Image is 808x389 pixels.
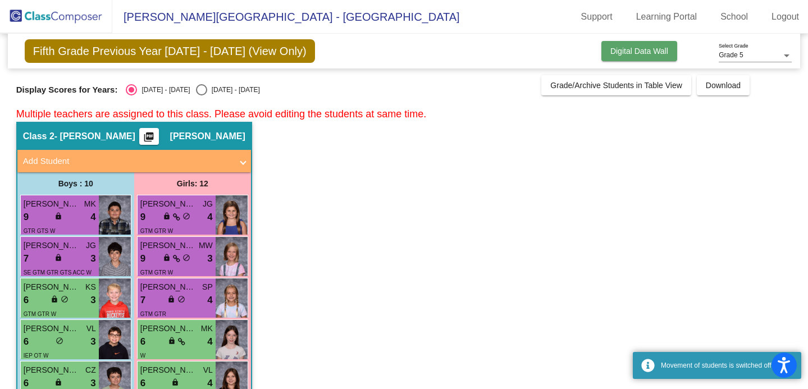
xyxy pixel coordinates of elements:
span: 3 [90,335,95,349]
span: VL [86,323,96,335]
mat-panel-title: Add Student [23,155,232,168]
span: [PERSON_NAME] [24,198,80,210]
span: Class 2 [23,131,54,142]
span: [PERSON_NAME] [170,131,245,142]
mat-expansion-panel-header: Add Student [17,150,251,172]
span: [PERSON_NAME] [140,364,197,376]
span: IEP OT W [24,353,49,359]
span: Download [706,81,741,90]
span: lock [163,212,171,220]
span: [PERSON_NAME] [140,198,197,210]
span: [PERSON_NAME] [140,240,197,251]
span: [PERSON_NAME] [24,240,80,251]
button: Download [697,75,750,95]
span: 3 [90,293,95,308]
span: lock [168,337,176,345]
span: lock [167,295,175,303]
div: Girls: 12 [134,172,251,195]
span: do_not_disturb_alt [182,212,190,220]
span: lock [51,295,58,303]
span: 4 [207,210,212,225]
span: SP [202,281,213,293]
span: 6 [24,335,29,349]
a: Support [572,8,622,26]
button: Grade/Archive Students in Table View [541,75,691,95]
span: GTM GTR W [24,311,56,317]
a: Learning Portal [627,8,706,26]
span: [PERSON_NAME] [24,364,80,376]
span: 9 [140,251,145,266]
span: MK [84,198,96,210]
span: 7 [140,293,145,308]
span: GTM GTR [140,311,166,317]
span: CZ [85,364,96,376]
span: [PERSON_NAME][GEOGRAPHIC_DATA] - [GEOGRAPHIC_DATA] [112,8,460,26]
span: lock [54,212,62,220]
div: Movement of students is switched off [661,360,793,370]
span: VL [203,364,213,376]
span: MW [199,240,213,251]
span: 6 [24,293,29,308]
span: JG [86,240,96,251]
span: 3 [207,251,212,266]
mat-radio-group: Select an option [126,84,259,95]
span: [PERSON_NAME] [24,323,80,335]
span: W [140,353,145,359]
span: lock [54,254,62,262]
span: 9 [24,210,29,225]
span: 6 [140,335,145,349]
span: GTM GTR W [140,269,173,276]
span: GTR GTS W [24,228,56,234]
span: lock [171,378,179,386]
span: do_not_disturb_alt [177,295,185,303]
span: Grade 5 [719,51,743,59]
span: JG [203,198,213,210]
span: do_not_disturb_alt [56,337,63,345]
span: lock [163,254,171,262]
span: Grade/Archive Students in Table View [550,81,682,90]
span: 4 [207,335,212,349]
span: SE GTM GTR GTS ACC W [24,269,92,276]
span: lock [54,378,62,386]
span: - [PERSON_NAME] [54,131,135,142]
mat-icon: picture_as_pdf [142,131,156,147]
span: Digital Data Wall [610,47,668,56]
span: [PERSON_NAME] [140,281,197,293]
a: Logout [763,8,808,26]
span: Multiple teachers are assigned to this class. Please avoid editing the students at same time. [16,108,426,120]
span: [PERSON_NAME] [24,281,80,293]
span: KS [85,281,96,293]
span: 4 [207,293,212,308]
button: Digital Data Wall [601,41,677,61]
span: GTM GTR W [140,228,173,234]
a: School [711,8,757,26]
span: 9 [140,210,145,225]
span: do_not_disturb_alt [182,254,190,262]
div: Boys : 10 [17,172,134,195]
div: [DATE] - [DATE] [137,85,190,95]
span: [PERSON_NAME] [140,323,197,335]
span: 7 [24,251,29,266]
span: MK [201,323,213,335]
span: 4 [90,210,95,225]
span: Fifth Grade Previous Year [DATE] - [DATE] (View Only) [25,39,315,63]
span: do_not_disturb_alt [61,295,69,303]
button: Print Students Details [139,128,159,145]
span: Display Scores for Years: [16,85,118,95]
div: [DATE] - [DATE] [207,85,260,95]
span: 3 [90,251,95,266]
